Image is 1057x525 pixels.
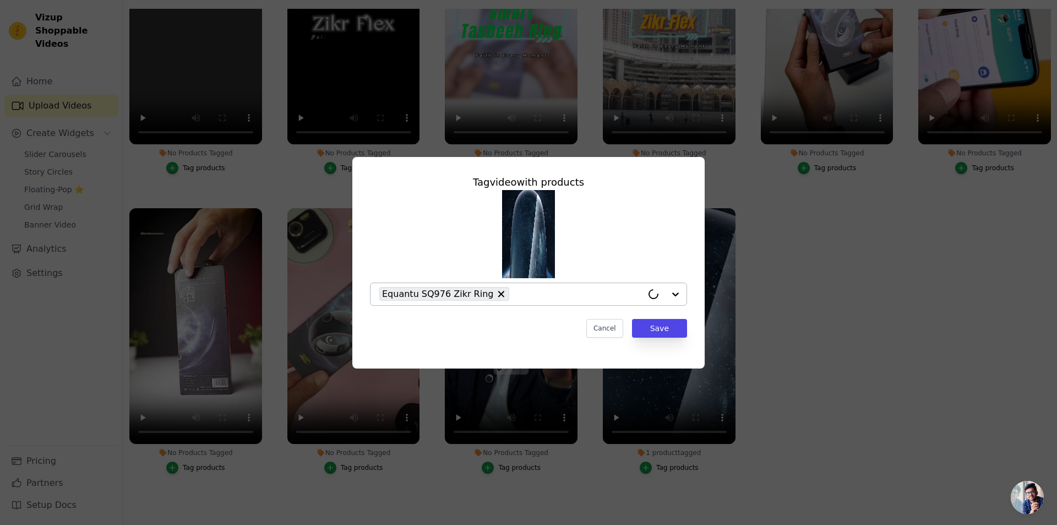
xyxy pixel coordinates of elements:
[586,319,623,338] button: Cancel
[370,175,687,190] div: Tag video with products
[632,319,687,338] button: Save
[1011,481,1044,514] a: Open chat
[502,190,555,278] img: tn-6dc90510185248178327f21d55d3e5e4.png
[382,287,493,301] span: Equantu SQ976 Zikr Ring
